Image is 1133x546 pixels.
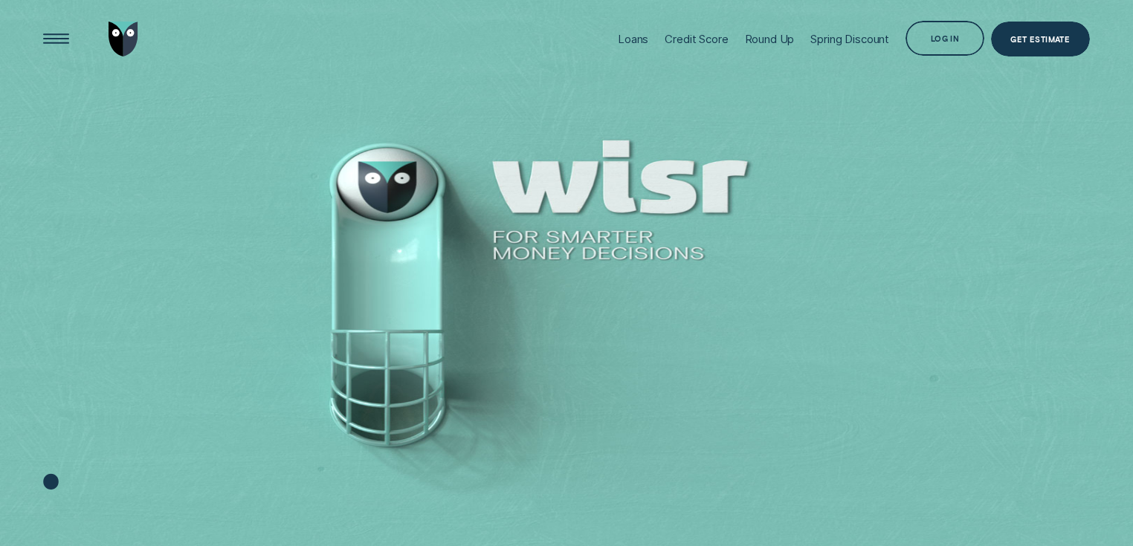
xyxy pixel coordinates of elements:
[745,32,795,46] div: Round Up
[906,21,984,56] button: Log in
[618,32,648,46] div: Loans
[810,32,889,46] div: Spring Discount
[991,22,1090,57] a: Get Estimate
[665,32,728,46] div: Credit Score
[109,22,138,57] img: Wisr
[39,22,74,57] button: Open Menu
